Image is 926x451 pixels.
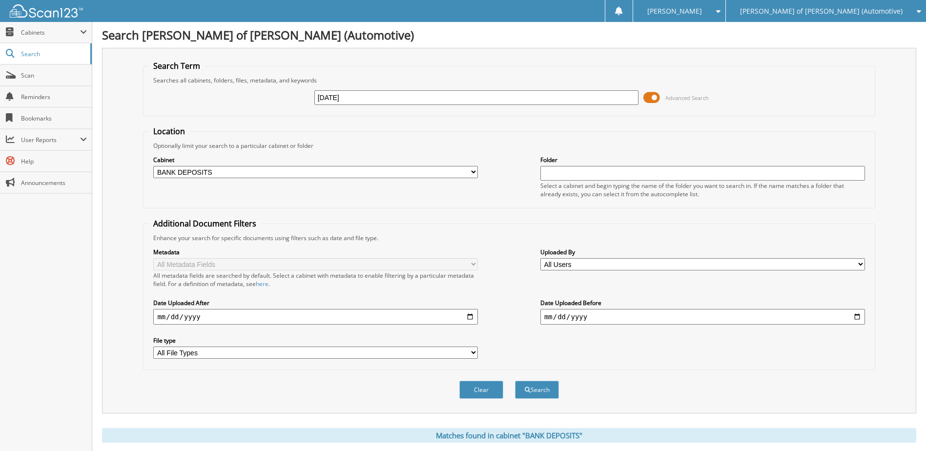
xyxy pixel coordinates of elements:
[21,136,80,144] span: User Reports
[21,50,85,58] span: Search
[153,299,478,307] label: Date Uploaded After
[10,4,83,18] img: scan123-logo-white.svg
[21,28,80,37] span: Cabinets
[148,76,869,84] div: Searches all cabinets, folders, files, metadata, and keywords
[540,309,865,325] input: end
[256,280,268,288] a: here
[148,218,261,229] legend: Additional Document Filters
[459,381,503,399] button: Clear
[153,336,478,345] label: File type
[102,27,916,43] h1: Search [PERSON_NAME] of [PERSON_NAME] (Automotive)
[540,182,865,198] div: Select a cabinet and begin typing the name of the folder you want to search in. If the name match...
[21,157,87,165] span: Help
[148,61,205,71] legend: Search Term
[153,271,478,288] div: All metadata fields are searched by default. Select a cabinet with metadata to enable filtering b...
[148,234,869,242] div: Enhance your search for specific documents using filters such as date and file type.
[153,309,478,325] input: start
[153,248,478,256] label: Metadata
[148,142,869,150] div: Optionally limit your search to a particular cabinet or folder
[21,71,87,80] span: Scan
[540,156,865,164] label: Folder
[665,94,709,102] span: Advanced Search
[21,93,87,101] span: Reminders
[21,179,87,187] span: Announcements
[540,248,865,256] label: Uploaded By
[515,381,559,399] button: Search
[102,428,916,443] div: Matches found in cabinet "BANK DEPOSITS"
[153,156,478,164] label: Cabinet
[21,114,87,123] span: Bookmarks
[540,299,865,307] label: Date Uploaded Before
[148,126,190,137] legend: Location
[740,8,903,14] span: [PERSON_NAME] of [PERSON_NAME] (Automotive)
[647,8,702,14] span: [PERSON_NAME]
